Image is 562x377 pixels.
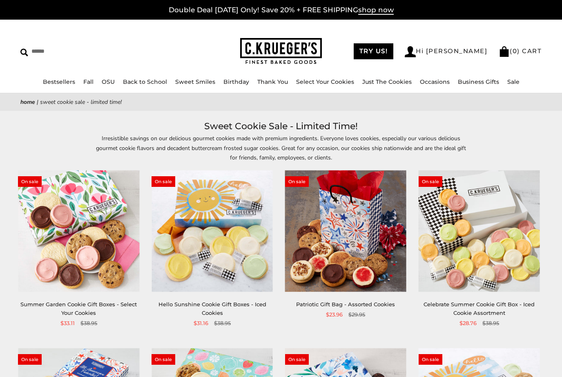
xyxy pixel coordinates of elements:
[102,78,115,85] a: OSU
[354,43,394,59] a: TRY US!
[20,301,137,316] a: Summer Garden Cookie Gift Boxes - Select Your Cookies
[405,46,487,57] a: Hi [PERSON_NAME]
[458,78,499,85] a: Business Gifts
[424,301,535,316] a: Celebrate Summer Cookie Gift Box - Iced Cookie Assortment
[419,354,442,365] span: On sale
[419,176,442,187] span: On sale
[499,47,542,55] a: (0) CART
[18,354,42,365] span: On sale
[37,98,38,106] span: |
[285,354,309,365] span: On sale
[459,319,477,328] span: $28.76
[158,301,266,316] a: Hello Sunshine Cookie Gift Boxes - Iced Cookies
[419,171,540,292] img: Celebrate Summer Cookie Gift Box - Iced Cookie Assortment
[152,171,273,292] img: Hello Sunshine Cookie Gift Boxes - Iced Cookies
[18,176,42,187] span: On sale
[169,6,394,15] a: Double Deal [DATE] Only! Save 20% + FREE SHIPPINGshop now
[152,176,175,187] span: On sale
[507,78,520,85] a: Sale
[123,78,167,85] a: Back to School
[20,98,35,106] a: Home
[348,310,365,319] span: $29.95
[93,134,469,162] p: Irresistible savings on our delicious gourmet cookies made with premium ingredients. Everyone lov...
[326,310,343,319] span: $23.96
[80,319,97,328] span: $38.95
[175,78,215,85] a: Sweet Smiles
[285,171,406,292] img: Patriotic Gift Bag - Assorted Cookies
[214,319,231,328] span: $38.95
[499,46,510,57] img: Bag
[20,49,28,56] img: Search
[482,319,499,328] span: $38.95
[20,97,542,107] nav: breadcrumbs
[83,78,94,85] a: Fall
[257,78,288,85] a: Thank You
[40,98,122,106] span: Sweet Cookie Sale - Limited Time!
[285,176,309,187] span: On sale
[296,78,354,85] a: Select Your Cookies
[296,301,395,307] a: Patriotic Gift Bag - Assorted Cookies
[194,319,208,328] span: $31.16
[405,46,416,57] img: Account
[152,354,175,365] span: On sale
[223,78,249,85] a: Birthday
[43,78,75,85] a: Bestsellers
[18,171,139,292] img: Summer Garden Cookie Gift Boxes - Select Your Cookies
[240,38,322,65] img: C.KRUEGER'S
[33,119,529,134] h1: Sweet Cookie Sale - Limited Time!
[60,319,75,328] span: $33.11
[362,78,412,85] a: Just The Cookies
[358,6,394,15] span: shop now
[513,47,517,55] span: 0
[20,45,142,58] input: Search
[420,78,450,85] a: Occasions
